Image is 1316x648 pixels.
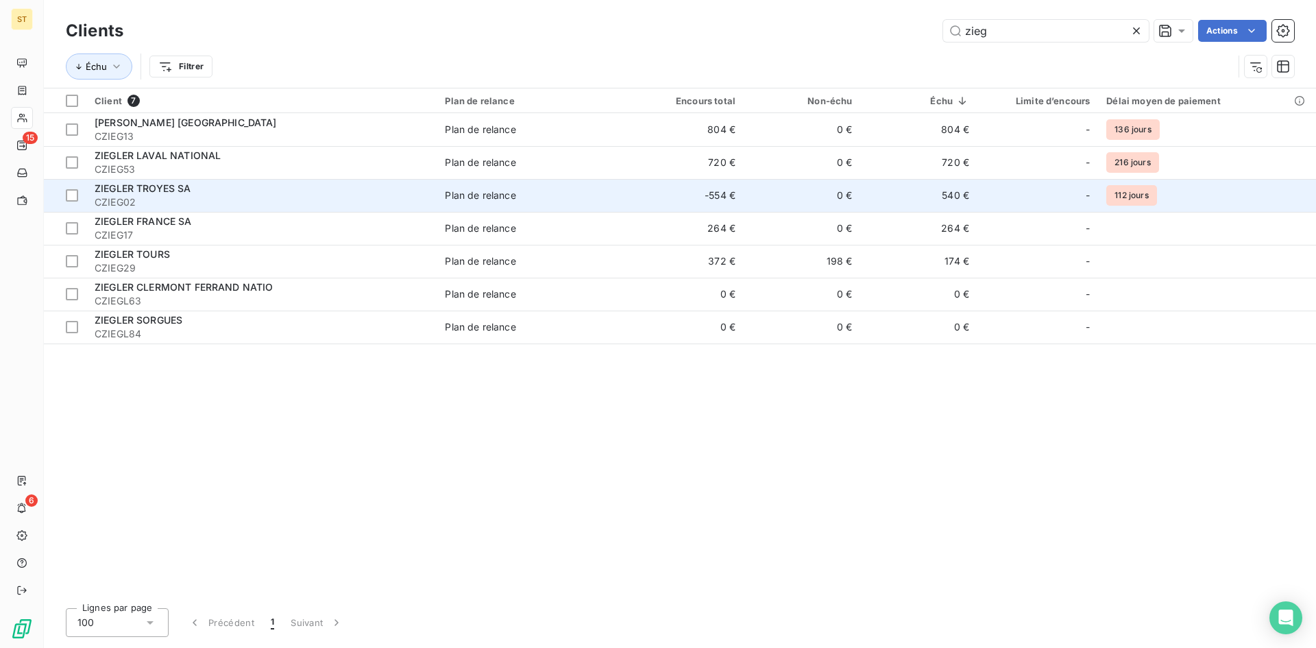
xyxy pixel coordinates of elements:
button: Suivant [282,608,352,637]
h3: Clients [66,19,123,43]
div: Non-échu [752,95,852,106]
button: Échu [66,53,132,80]
div: Encours total [635,95,735,106]
span: - [1086,156,1090,169]
td: 0 € [627,311,744,344]
span: 112 jours [1106,185,1156,206]
span: - [1086,189,1090,202]
div: Plan de relance [445,156,515,169]
button: Actions [1198,20,1267,42]
td: 174 € [860,245,977,278]
img: Logo LeanPay [11,618,33,640]
span: 15 [23,132,38,144]
div: Plan de relance [445,123,515,136]
td: 198 € [744,245,860,278]
span: CZIEGL84 [95,327,428,341]
div: Limite d’encours [986,95,1090,106]
span: [PERSON_NAME] [GEOGRAPHIC_DATA] [95,117,277,128]
td: 0 € [744,113,860,146]
div: Plan de relance [445,287,515,301]
td: 0 € [744,146,860,179]
span: ZIEGLER TOURS [95,248,170,260]
td: 0 € [744,311,860,344]
button: Précédent [180,608,263,637]
span: CZIEG17 [95,228,428,242]
span: 136 jours [1106,119,1159,140]
span: ZIEGLER CLERMONT FERRAND NATIO [95,281,273,293]
td: 0 € [744,278,860,311]
span: - [1086,221,1090,235]
div: Plan de relance [445,95,618,106]
td: 540 € [860,179,977,212]
div: Plan de relance [445,254,515,268]
span: 216 jours [1106,152,1158,173]
div: Plan de relance [445,320,515,334]
span: CZIEG02 [95,195,428,209]
span: 100 [77,616,94,629]
input: Rechercher [943,20,1149,42]
span: Client [95,95,122,106]
span: - [1086,123,1090,136]
div: Plan de relance [445,189,515,202]
div: Plan de relance [445,221,515,235]
td: 804 € [860,113,977,146]
div: Open Intercom Messenger [1269,601,1302,634]
button: Filtrer [149,56,212,77]
span: - [1086,254,1090,268]
div: ST [11,8,33,30]
span: ZIEGLER TROYES SA [95,182,191,194]
td: 0 € [860,278,977,311]
td: 264 € [627,212,744,245]
td: -554 € [627,179,744,212]
div: Échu [868,95,968,106]
span: ZIEGLER FRANCE SA [95,215,192,227]
td: 0 € [627,278,744,311]
span: ZIEGLER SORGUES [95,314,182,326]
span: - [1086,320,1090,334]
td: 720 € [627,146,744,179]
td: 372 € [627,245,744,278]
div: Délai moyen de paiement [1106,95,1308,106]
button: 1 [263,608,282,637]
span: 6 [25,494,38,507]
span: 1 [271,616,274,629]
span: CZIEG29 [95,261,428,275]
span: CZIEG13 [95,130,428,143]
td: 0 € [744,179,860,212]
td: 720 € [860,146,977,179]
td: 0 € [860,311,977,344]
span: CZIEGL63 [95,294,428,308]
td: 0 € [744,212,860,245]
td: 804 € [627,113,744,146]
span: 7 [127,95,140,107]
span: CZIEG53 [95,163,428,176]
span: Échu [86,61,107,72]
td: 264 € [860,212,977,245]
span: ZIEGLER LAVAL NATIONAL [95,149,221,161]
span: - [1086,287,1090,301]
